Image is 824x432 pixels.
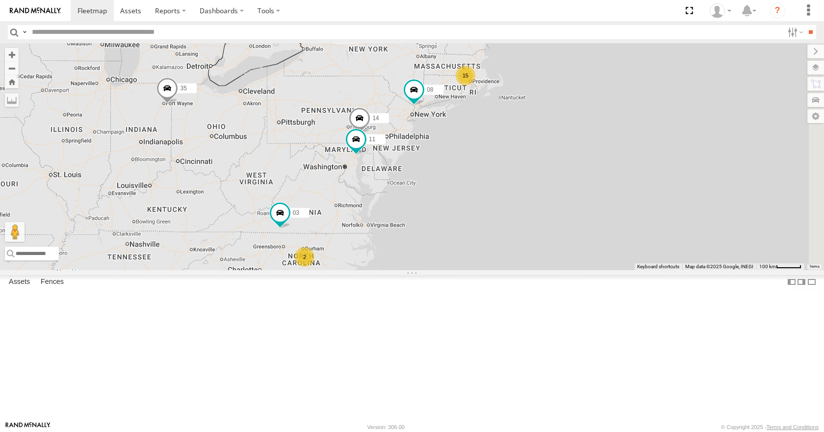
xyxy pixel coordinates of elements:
label: Dock Summary Table to the Right [797,275,806,289]
div: Version: 306.00 [367,424,405,430]
span: 08 [427,87,433,94]
label: Search Query [21,25,28,39]
img: rand-logo.svg [10,7,61,14]
a: Terms (opens in new tab) [809,264,820,268]
div: 15 [456,66,475,85]
div: © Copyright 2025 - [721,424,819,430]
button: Drag Pegman onto the map to open Street View [5,222,25,242]
label: Search Filter Options [784,25,805,39]
span: 100 km [759,264,776,269]
label: Map Settings [807,109,824,123]
div: Aaron Kuchrawy [706,3,735,18]
button: Keyboard shortcuts [637,263,679,270]
label: Fences [36,276,69,289]
i: ? [770,3,785,19]
a: Visit our Website [5,422,51,432]
span: 35 [180,85,186,92]
span: 03 [293,209,299,216]
label: Dock Summary Table to the Left [787,275,797,289]
button: Zoom Home [5,75,19,88]
label: Assets [4,276,35,289]
span: 11 [369,136,375,143]
label: Measure [5,93,19,107]
span: 14 [372,115,379,122]
span: Map data ©2025 Google, INEGI [685,264,753,269]
button: Zoom out [5,61,19,75]
button: Map Scale: 100 km per 48 pixels [756,263,804,270]
div: 2 [295,247,314,267]
button: Zoom in [5,48,19,61]
a: Terms and Conditions [767,424,819,430]
label: Hide Summary Table [807,275,817,289]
